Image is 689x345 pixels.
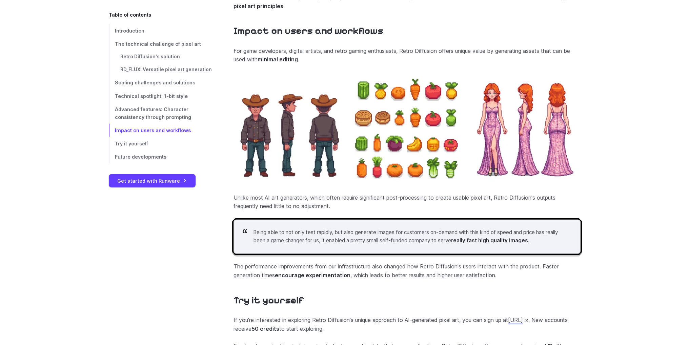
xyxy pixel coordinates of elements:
[508,317,528,323] a: [URL]
[109,37,212,50] a: The technical challenge of pixel art
[258,56,298,63] strong: minimal editing
[115,28,144,34] span: Introduction
[109,89,212,103] a: Technical spotlight: 1-bit style
[115,41,201,47] span: The technical challenge of pixel art
[468,73,581,185] img: a pixel art character in a glamorous dress shown from front, side, and back views, with sparkling...
[234,295,304,306] a: Try it yourself
[234,73,346,185] img: a pixel art cowboy character shown from front, side, and back views, wearing a hat and western at...
[451,237,528,244] strong: really fast high quality images
[251,325,279,332] strong: 50 credits
[115,141,148,146] span: Try it yourself
[120,67,212,72] span: RD_FLUX: Versatile pixel art generation
[234,262,581,280] p: The performance improvements from our infrastructure also changed how Retro Diffusion's users int...
[109,174,196,187] a: Get started with Runware
[109,11,151,19] span: Table of contents
[109,137,212,150] a: Try it yourself
[351,73,463,185] img: a pixel art collection of colorful fruits and vegetables, presented as small, vibrant icons
[115,93,188,99] span: Technical spotlight: 1-bit style
[109,150,212,163] a: Future developments
[115,106,191,120] span: Advanced features: Character consistency through prompting
[234,316,581,333] p: If you're interested in exploring Retro Diffusion's unique approach to AI-generated pixel art, yo...
[109,124,212,137] a: Impact on users and workflows
[234,47,581,64] p: For game developers, digital artists, and retro gaming enthusiasts, Retro Diffusion offers unique...
[253,228,569,245] p: Being able to not only test rapidly, but also generate images for customers on-demand with this k...
[120,54,180,59] span: Retro Diffusion's solution
[115,80,195,86] span: Scaling challenges and solutions
[115,127,191,133] span: Impact on users and workflows
[109,24,212,37] a: Introduction
[234,25,383,37] a: Impact on users and workflows
[234,194,581,211] p: Unlike most AI art generators, which often require significant post-processing to create usable p...
[109,103,212,124] a: Advanced features: Character consistency through prompting
[109,63,212,76] a: RD_FLUX: Versatile pixel art generation
[115,154,166,160] span: Future developments
[109,50,212,63] a: Retro Diffusion's solution
[109,76,212,89] a: Scaling challenges and solutions
[275,272,350,279] strong: encourage experimentation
